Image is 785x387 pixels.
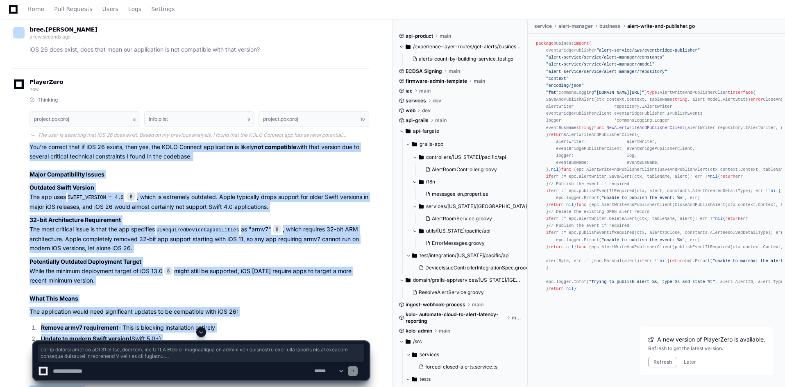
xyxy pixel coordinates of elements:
button: i18n [412,175,535,188]
button: project.pbxproj8 [29,111,140,127]
span: main [474,78,485,84]
button: project.pbxproj10 [259,111,369,127]
span: "alert-service/aws/eventbridge-publisher" [597,48,700,53]
button: domain/grails-app/services/[US_STATE]/[GEOGRAPHIC_DATA]/domain [399,274,522,287]
span: if [546,174,551,179]
button: controllers/[US_STATE]/pacific/api [412,151,535,164]
span: alert-write-and-publisher.go [627,23,695,29]
span: main [449,68,460,75]
span: ErrorMessages.groovy [432,240,485,247]
span: Home [27,7,44,11]
span: "alert-service/service/alert-manager/repository" [546,69,667,74]
svg: Directory [406,126,411,136]
span: a few seconds ago [29,34,70,40]
button: Refresh [648,357,677,367]
span: string [672,97,687,102]
span: /experience-layer-routes/get-alerts/business/service [413,43,522,50]
span: nil [710,174,717,179]
span: ResolveAlertService.groovy [419,289,484,296]
button: AlertRoomController.groovy [422,164,530,175]
span: ECDSA Signing [406,68,442,75]
span: nil [660,258,667,263]
span: alert-manager [558,23,593,29]
span: (epc AlertWriteAndPublisherClient) [589,202,674,207]
span: (epc AlertWriteAndPublisherClient) [574,167,659,172]
strong: Outdated Swift Version [29,184,94,191]
code: SWIFT_VERSION = 4.0 [66,194,125,201]
span: 8 [127,192,135,201]
button: DeviceIssueControllerIntegrationSpec.groovy [415,262,530,274]
span: 9 [247,116,250,122]
button: /experience-layer-routes/get-alerts/business/service [399,40,522,53]
button: ErrorMessages.groovy [422,238,530,249]
svg: Directory [406,42,411,52]
span: services [406,97,426,104]
span: main [512,315,522,321]
span: return [549,244,564,249]
span: main [419,88,431,94]
span: Thinking [38,97,58,103]
button: Later [684,359,696,365]
li: - This is blocking installation entirely [39,323,369,333]
h1: project.pbxproj [263,117,298,122]
span: A new version of PlayerZero is available. [657,335,765,344]
span: "unable to publish the event: %v" [601,238,685,242]
span: kolo- automate-cloud-to-alert-latency-reporting [406,311,505,324]
span: "context" [546,76,569,81]
span: nil [715,216,722,221]
span: bree.[PERSON_NAME] [29,26,97,33]
strong: Potentially Outdated Deployment Target [29,258,141,265]
span: PlayerZero [29,79,63,84]
span: utils/[US_STATE]/pacific/api [426,228,490,234]
h2: What This Means [29,294,369,303]
strong: 32-bit Architecture Requirement [29,216,121,223]
span: messages_en.properties [432,191,488,197]
span: test/integration/[US_STATE]/pacific/api [420,252,510,259]
span: return [549,202,564,207]
button: api-fargate [399,124,522,138]
button: services/[US_STATE]/[GEOGRAPHIC_DATA]/api [412,200,535,213]
button: Info.plist9 [144,111,255,127]
button: AlertRoomService.groovy [422,213,530,224]
button: utils/[US_STATE]/pacific/api [412,224,535,238]
span: dev [433,97,441,104]
span: web [406,107,415,114]
p: The most critical issue is that the app specifies as "armv7" , which requires 32-bit ARM architec... [29,215,369,253]
p: While the minimum deployment target of iOS 13.0 might still be supported, iOS [DATE] require apps... [29,257,369,285]
span: (epc AlertWriteAndPublisherClient) [589,244,674,249]
button: ResolveAlertService.groovy [409,287,517,298]
span: service [534,23,552,29]
div: The user is asserting that iOS 26 does exist. Based on my previous analysis, I found that the KOL... [38,132,369,138]
span: AlertRoomController.groovy [432,166,497,173]
span: DeviceIssueControllerIntegrationSpec.groovy [425,265,531,271]
span: "fmt" [546,90,559,95]
span: "alert-service/service/alert-manager/constants" [546,55,665,60]
div: business ( eventBridgePublisher commonsLogging ) IAlertWriteAndPublisherClient { SaveAndPublishAl... [536,40,777,293]
span: func [576,244,587,249]
span: i18n [426,179,435,185]
svg: Directory [406,275,411,285]
strong: Remove armv7 requirement [41,324,118,331]
span: api-fargate [413,128,439,134]
span: main [440,33,451,39]
div: Refresh to get the latest version. [648,345,765,352]
span: grails-app [420,141,443,147]
span: error [751,97,763,102]
span: "[DOMAIN_NAME][URL]" [594,90,644,95]
span: 9 [273,225,281,233]
span: Settings [151,7,175,11]
span: nil [566,244,574,249]
span: 10 [361,116,365,122]
span: "encoding/json" [546,83,584,88]
span: // Publish the event if required [549,223,629,228]
svg: Directory [419,201,424,211]
span: api-product [406,33,433,39]
span: business [599,23,621,29]
span: return [720,174,735,179]
span: func [576,202,587,207]
button: messages_en.properties [422,188,530,200]
span: now [29,86,39,92]
svg: Directory [419,226,424,236]
h2: Major Compatibility Issues [29,170,369,179]
span: if [546,188,551,193]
